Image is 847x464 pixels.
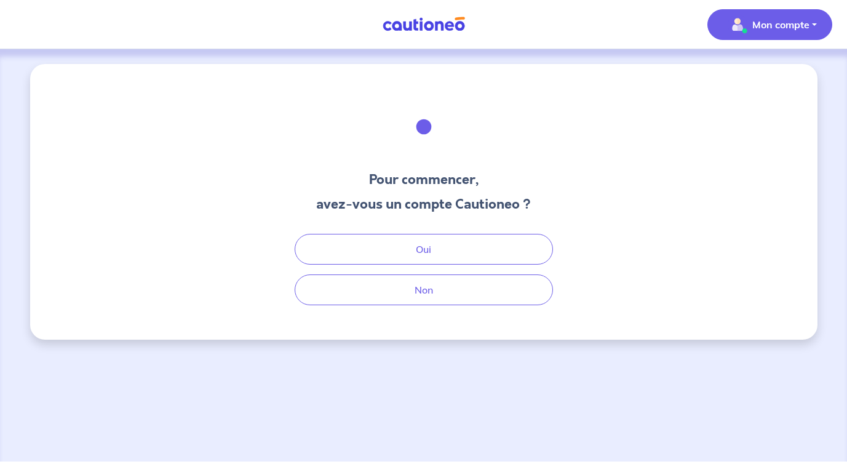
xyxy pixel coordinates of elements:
img: illu_account_valid_menu.svg [728,15,747,34]
img: Cautioneo [378,17,470,32]
button: Non [295,274,553,305]
button: Oui [295,234,553,265]
h3: avez-vous un compte Cautioneo ? [316,194,531,214]
button: illu_account_valid_menu.svgMon compte [707,9,832,40]
p: Mon compte [752,17,809,32]
h3: Pour commencer, [316,170,531,190]
img: illu_welcome.svg [391,94,457,160]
